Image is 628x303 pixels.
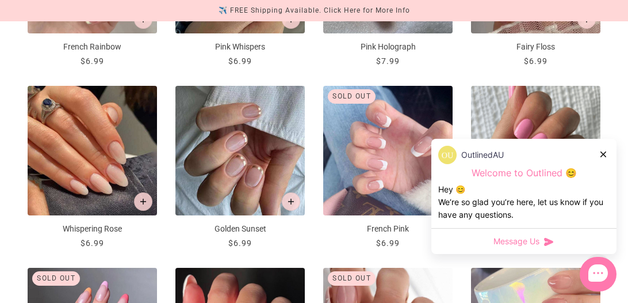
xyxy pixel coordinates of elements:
[323,41,453,53] p: Pink Holograph
[471,86,600,249] a: Sweet Peony Blush
[228,238,252,248] span: $6.99
[81,238,104,248] span: $6.99
[32,271,80,286] div: Sold out
[28,86,157,249] a: Whispering Rose
[328,89,376,104] div: Sold out
[175,86,305,249] a: Golden Sunset
[134,192,152,211] button: Add to cart
[438,167,610,179] p: Welcome to Outlined 😊
[219,5,410,17] div: ✈️ FREE Shipping Available. Click Here for More Info
[376,56,400,66] span: $7.99
[323,86,453,249] a: French Pink
[471,41,600,53] p: Fairy Floss
[438,146,457,164] img: data:image/png;base64,iVBORw0KGgoAAAANSUhEUgAAACQAAAAkCAYAAADhAJiYAAAAAXNSR0IArs4c6QAAAoVJREFUWEf...
[493,236,539,247] span: Message Us
[328,271,376,286] div: Sold out
[175,223,305,235] p: Golden Sunset
[282,192,300,211] button: Add to cart
[461,149,504,161] p: OutlinedAU
[28,223,157,235] p: Whispering Rose
[28,41,157,53] p: French Rainbow
[438,183,610,221] div: Hey 😊 We‘re so glad you’re here, let us know if you have any questions.
[524,56,547,66] span: $6.99
[228,56,252,66] span: $6.99
[323,223,453,235] p: French Pink
[175,41,305,53] p: Pink Whispers
[376,238,400,248] span: $6.99
[81,56,104,66] span: $6.99
[471,86,600,215] img: Sweet Peony Blush-Press on Manicure-Outlined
